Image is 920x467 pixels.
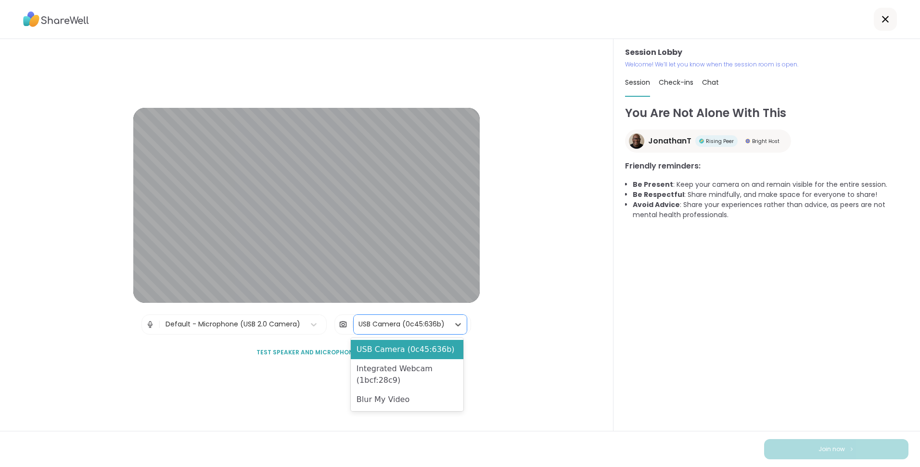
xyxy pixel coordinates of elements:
span: Chat [702,78,719,87]
h1: You Are Not Alone With This [625,104,908,122]
p: Welcome! We’ll let you know when the session room is open. [625,60,908,69]
span: Test speaker and microphone [256,348,357,357]
img: Camera [339,315,347,334]
div: Integrated Webcam (1bcf:28c9) [351,359,463,390]
div: Blur My Video [351,390,463,409]
img: ShareWell Logo [23,8,89,30]
h3: Friendly reminders: [625,160,908,172]
a: JonathanTJonathanTRising PeerRising PeerBright HostBright Host [625,130,791,153]
span: | [351,315,354,334]
b: Avoid Advice [633,200,680,209]
li: : Share your experiences rather than advice, as peers are not mental health professionals. [633,200,908,220]
img: ShareWell Logomark [849,446,855,452]
button: Join now [764,439,908,459]
button: Test speaker and microphone [253,342,360,363]
b: Be Respectful [633,190,684,199]
span: Bright Host [752,138,779,145]
div: Default - Microphone (USB 2.0 Camera) [166,319,300,329]
span: | [158,315,161,334]
h3: Session Lobby [625,47,908,58]
span: JonathanT [648,135,691,147]
img: Bright Host [745,139,750,143]
img: Rising Peer [699,139,704,143]
span: Check-ins [659,78,693,87]
span: Join now [818,445,845,454]
img: JonathanT [629,133,644,149]
li: : Keep your camera on and remain visible for the entire session. [633,180,908,190]
img: Microphone [146,315,154,334]
span: Session [625,78,650,87]
div: USB Camera (0c45:636b) [351,340,463,359]
span: Rising Peer [706,138,734,145]
div: USB Camera (0c45:636b) [358,319,445,329]
b: Be Present [633,180,673,189]
li: : Share mindfully, and make space for everyone to share! [633,190,908,200]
